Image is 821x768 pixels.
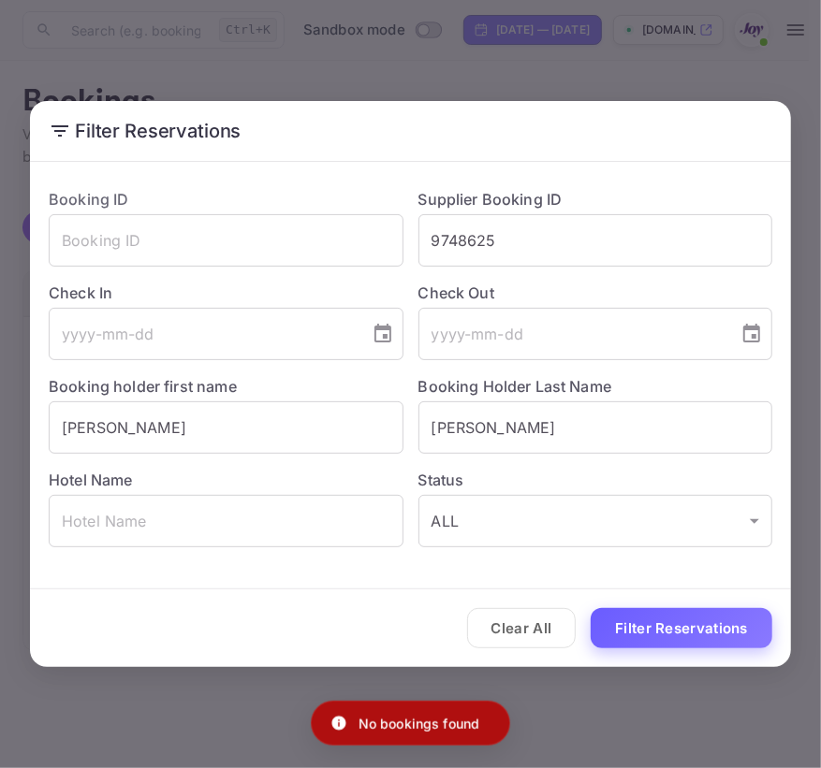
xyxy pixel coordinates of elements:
[591,608,772,648] button: Filter Reservations
[467,608,577,648] button: Clear All
[49,282,403,304] label: Check In
[364,315,402,353] button: Choose date
[49,308,357,360] input: yyyy-mm-dd
[49,190,129,209] label: Booking ID
[418,214,773,267] input: Supplier Booking ID
[418,282,773,304] label: Check Out
[359,714,480,733] p: No bookings found
[49,471,133,489] label: Hotel Name
[418,495,773,547] div: ALL
[733,315,770,353] button: Choose date
[418,401,773,454] input: Holder Last Name
[49,377,237,396] label: Booking holder first name
[418,190,563,209] label: Supplier Booking ID
[418,377,612,396] label: Booking Holder Last Name
[49,401,403,454] input: Holder First Name
[418,308,726,360] input: yyyy-mm-dd
[418,469,773,491] label: Status
[49,495,403,547] input: Hotel Name
[30,101,791,161] h2: Filter Reservations
[49,214,403,267] input: Booking ID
